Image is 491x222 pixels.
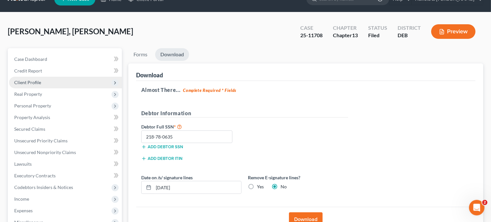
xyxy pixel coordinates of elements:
[155,48,189,61] a: Download
[9,123,122,135] a: Secured Claims
[398,32,421,39] div: DEB
[14,103,51,108] span: Personal Property
[14,150,76,155] span: Unsecured Nonpriority Claims
[9,112,122,123] a: Property Analysis
[300,24,323,32] div: Case
[183,88,236,93] strong: Complete Required * Fields
[333,32,358,39] div: Chapter
[154,181,241,194] input: MM/DD/YYYY
[14,138,68,143] span: Unsecured Priority Claims
[482,200,487,205] span: 2
[14,208,33,213] span: Expenses
[431,24,475,39] button: Preview
[14,115,50,120] span: Property Analysis
[141,86,470,94] h5: Almost There...
[333,24,358,32] div: Chapter
[14,80,41,85] span: Client Profile
[141,109,348,117] h5: Debtor Information
[9,65,122,77] a: Credit Report
[14,161,32,167] span: Lawsuits
[398,24,421,32] div: District
[128,48,153,61] a: Forms
[300,32,323,39] div: 25-11708
[9,147,122,158] a: Unsecured Nonpriority Claims
[141,130,233,143] input: XXX-XX-XXXX
[141,174,193,181] label: Date on /s/ signature lines
[14,173,56,178] span: Executory Contracts
[248,174,348,181] label: Remove E-signature lines?
[14,91,42,97] span: Real Property
[138,123,245,130] label: Debtor Full SSN
[9,135,122,147] a: Unsecured Priority Claims
[14,68,42,73] span: Credit Report
[368,24,387,32] div: Status
[9,53,122,65] a: Case Dashboard
[141,156,182,161] button: Add debtor ITIN
[469,200,485,216] iframe: Intercom live chat
[9,170,122,182] a: Executory Contracts
[14,196,29,202] span: Income
[368,32,387,39] div: Filed
[257,183,264,190] label: Yes
[281,183,287,190] label: No
[14,126,45,132] span: Secured Claims
[8,27,133,36] span: [PERSON_NAME], [PERSON_NAME]
[141,144,183,150] button: Add debtor SSN
[14,184,73,190] span: Codebtors Insiders & Notices
[136,71,163,79] div: Download
[352,32,358,38] span: 13
[9,158,122,170] a: Lawsuits
[14,56,47,62] span: Case Dashboard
